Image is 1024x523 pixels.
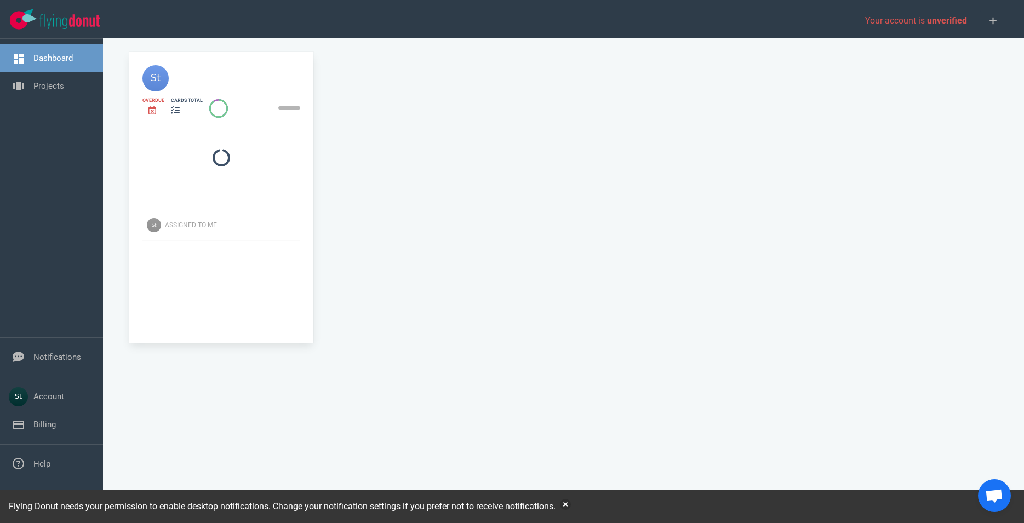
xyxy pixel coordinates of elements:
[171,97,203,104] div: cards total
[33,392,64,401] a: Account
[147,218,161,232] img: Avatar
[33,419,56,429] a: Billing
[33,459,50,469] a: Help
[33,53,73,63] a: Dashboard
[33,352,81,362] a: Notifications
[268,501,556,511] span: . Change your if you prefer not to receive notifications.
[142,97,164,104] div: Overdue
[927,15,967,26] span: unverified
[865,15,967,26] span: Your account is
[165,220,307,230] div: Assigned To Me
[142,65,169,91] img: 40
[9,501,268,511] span: Flying Donut needs your permission to
[978,479,1011,512] div: Open chat
[33,81,64,91] a: Projects
[324,501,401,511] a: notification settings
[39,14,100,29] img: Flying Donut text logo
[159,501,268,511] a: enable desktop notifications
